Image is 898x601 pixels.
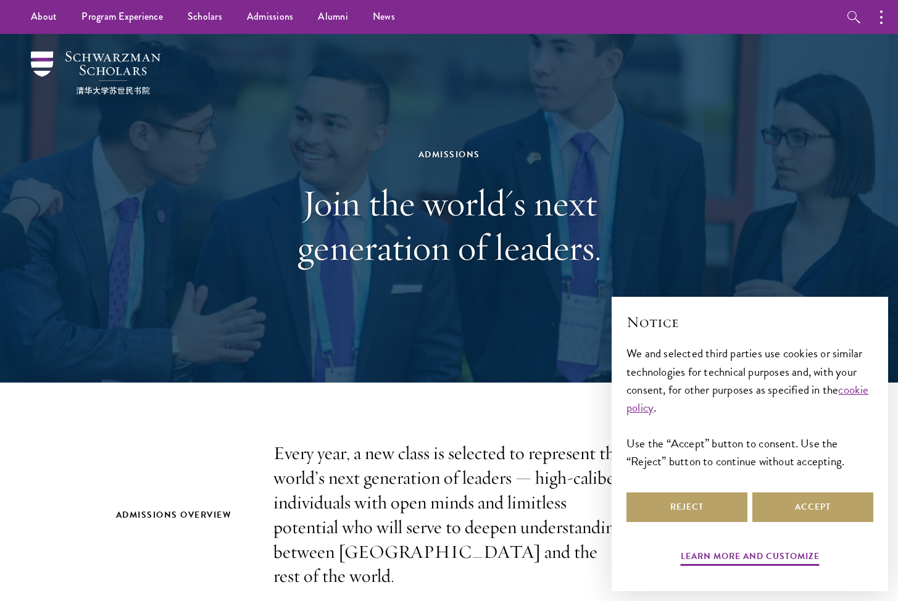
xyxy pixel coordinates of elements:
[236,147,662,162] div: Admissions
[626,344,873,470] div: We and selected third parties use cookies or similar technologies for technical purposes and, wit...
[273,441,625,589] p: Every year, a new class is selected to represent the world’s next generation of leaders — high-ca...
[626,312,873,333] h2: Notice
[31,51,160,94] img: Schwarzman Scholars
[752,492,873,522] button: Accept
[236,181,662,270] h1: Join the world's next generation of leaders.
[116,507,249,523] h2: Admissions Overview
[626,492,747,522] button: Reject
[681,549,820,568] button: Learn more and customize
[626,381,869,417] a: cookie policy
